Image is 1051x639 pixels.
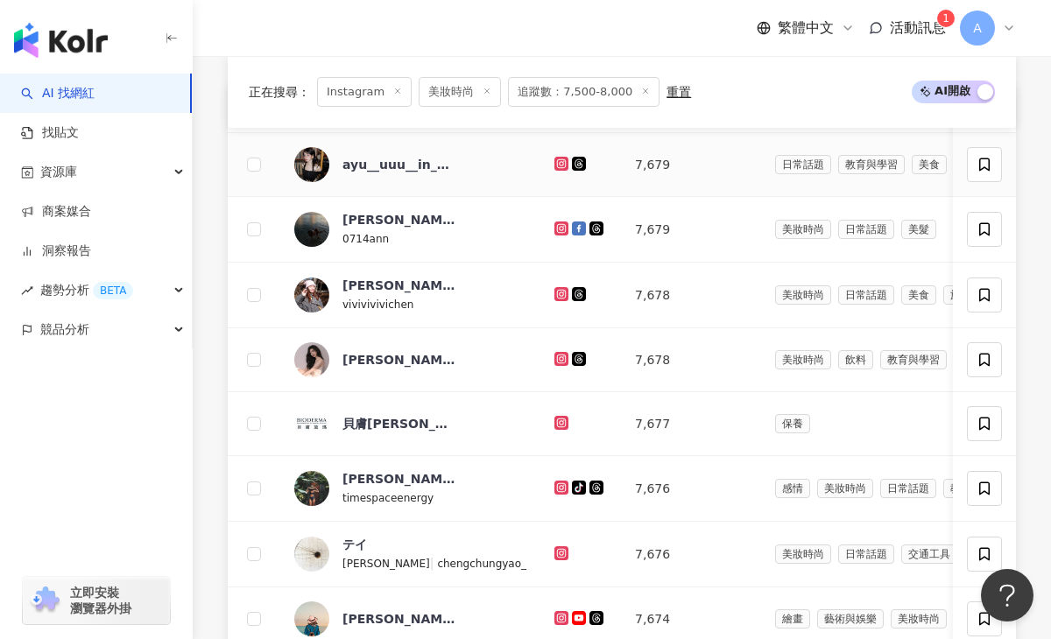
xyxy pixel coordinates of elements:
iframe: Help Scout Beacon - Open [981,569,1033,621]
img: KOL Avatar [294,406,329,441]
span: 感情 [775,479,810,498]
a: KOL Avatar貝膚[PERSON_NAME] [GEOGRAPHIC_DATA] [294,406,526,441]
span: 趨勢分析 [40,270,133,310]
span: 競品分析 [40,310,89,349]
span: 日常話題 [838,544,894,564]
a: KOL Avatar[PERSON_NAME] [294,601,526,636]
a: KOL Avatar[PERSON_NAME].lovesalon [294,342,526,377]
span: 美食 [912,155,947,174]
div: [PERSON_NAME] [342,470,456,488]
span: 保養 [775,414,810,433]
span: 日常話題 [838,220,894,239]
td: 7,679 [621,197,760,263]
img: KOL Avatar [294,471,329,506]
img: KOL Avatar [294,277,329,312]
span: timespaceenergy [342,492,434,504]
a: KOL Avatar[PERSON_NAME]vivivivivichen [294,277,526,313]
span: 美妝時尚 [419,77,501,107]
span: A [973,18,982,38]
span: 美妝時尚 [775,544,831,564]
img: KOL Avatar [294,601,329,636]
div: テイ [342,536,367,553]
a: 找貼文 [21,124,79,142]
a: KOL Avatarテイ[PERSON_NAME]|chengchungyao_ [294,536,526,572]
span: 日常話題 [838,285,894,305]
span: 日常話題 [880,479,936,498]
span: 飲料 [838,350,873,369]
span: 教育與學習 [838,155,905,174]
div: [PERSON_NAME] [342,277,456,294]
img: KOL Avatar [294,342,329,377]
span: 教育與學習 [880,350,947,369]
span: rise [21,284,33,297]
span: 繁體中文 [778,18,834,38]
div: [PERSON_NAME] [342,610,456,628]
a: 洞察報告 [21,242,91,260]
span: 美妝時尚 [891,609,947,628]
span: | [430,556,438,570]
span: 美食 [901,285,936,305]
a: 商案媒合 [21,203,91,221]
td: 7,678 [621,263,760,328]
a: searchAI 找網紅 [21,85,95,102]
td: 7,676 [621,456,760,522]
div: BETA [93,282,133,299]
span: Instagram [317,77,412,107]
span: 交通工具 [901,544,957,564]
span: 日常話題 [775,155,831,174]
a: KOL Avatar[PERSON_NAME]timespaceenergy [294,470,526,507]
span: 美妝時尚 [775,220,831,239]
div: ayu__uuu__in_percent [342,156,456,173]
td: 7,676 [621,522,760,587]
div: 貝膚[PERSON_NAME] [GEOGRAPHIC_DATA] [342,415,456,432]
span: 1 [942,12,949,25]
span: [PERSON_NAME] [342,558,430,570]
div: 重置 [667,85,691,99]
span: 正在搜尋 ： [249,85,310,99]
td: 7,679 [621,133,760,197]
span: 活動訊息 [890,19,946,36]
span: 0714ann [342,233,389,245]
span: 藝術與娛樂 [817,609,884,628]
span: 旅遊 [943,285,978,305]
img: chrome extension [28,586,62,614]
img: logo [14,23,108,58]
span: 美妝時尚 [817,479,873,498]
span: 美妝時尚 [775,350,831,369]
span: chengchungyao_ [437,558,526,570]
td: 7,678 [621,328,760,392]
img: KOL Avatar [294,147,329,182]
span: 美髮 [901,220,936,239]
a: KOL Avatarayu__uuu__in_percent [294,147,526,182]
span: vivivivivichen [342,298,413,311]
div: [PERSON_NAME].lovesalon [342,351,456,369]
span: 立即安裝 瀏覽器外掛 [70,585,131,616]
sup: 1 [937,10,955,27]
div: [PERSON_NAME] Hair /彤 [342,211,456,228]
img: KOL Avatar [294,212,329,247]
span: 教育與學習 [943,479,1010,498]
span: 追蹤數：7,500-8,000 [508,77,660,107]
a: KOL Avatar[PERSON_NAME] Hair /彤0714ann [294,211,526,248]
span: 資源庫 [40,152,77,192]
img: KOL Avatar [294,537,329,572]
td: 7,677 [621,392,760,456]
span: 繪畫 [775,609,810,628]
span: 美妝時尚 [775,285,831,305]
a: chrome extension立即安裝 瀏覽器外掛 [23,577,170,624]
